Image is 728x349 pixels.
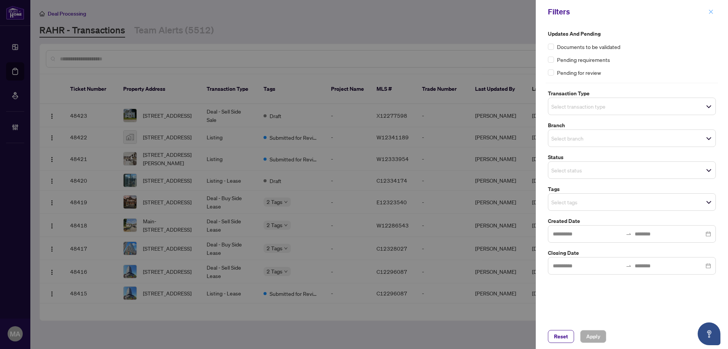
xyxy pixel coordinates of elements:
[557,43,620,51] span: Documents to be validated
[580,330,606,343] button: Apply
[626,231,632,237] span: to
[548,30,716,38] label: Updates and Pending
[626,263,632,269] span: swap-right
[557,68,601,77] span: Pending for review
[626,231,632,237] span: swap-right
[548,153,716,161] label: Status
[698,322,720,345] button: Open asap
[548,217,716,225] label: Created Date
[548,6,706,17] div: Filters
[548,121,716,129] label: Branch
[554,330,568,343] span: Reset
[626,263,632,269] span: to
[548,185,716,193] label: Tags
[708,9,714,14] span: close
[557,55,610,64] span: Pending requirements
[548,330,574,343] button: Reset
[548,89,716,98] label: Transaction Type
[548,249,716,257] label: Closing Date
